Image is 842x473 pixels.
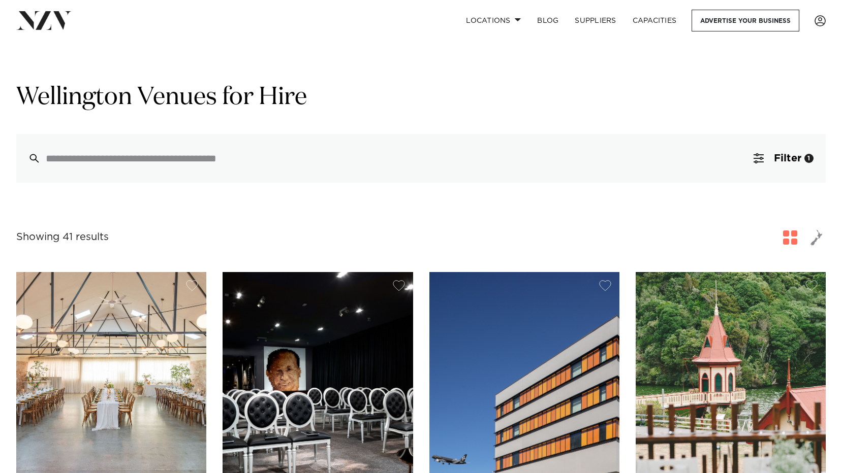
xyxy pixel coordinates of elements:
span: Filter [774,153,801,163]
div: Showing 41 results [16,229,109,245]
a: Capacities [625,10,685,31]
a: SUPPLIERS [567,10,624,31]
img: nzv-logo.png [16,11,72,29]
a: Locations [458,10,529,31]
button: Filter1 [741,134,826,183]
h1: Wellington Venues for Hire [16,82,826,114]
div: 1 [804,154,814,163]
a: Advertise your business [692,10,799,31]
a: BLOG [529,10,567,31]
